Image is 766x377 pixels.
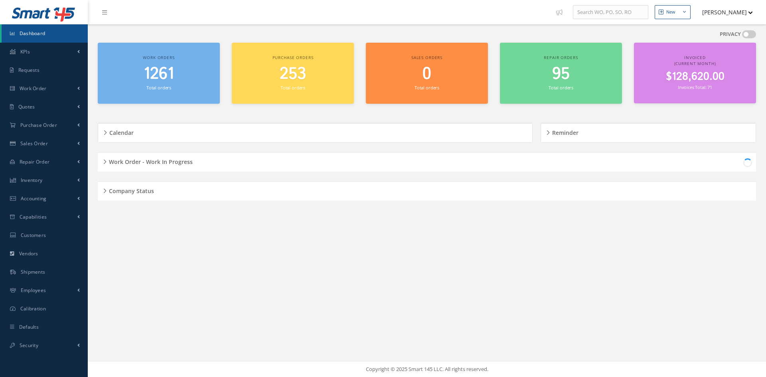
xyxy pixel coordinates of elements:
span: Customers [21,232,46,239]
span: Work orders [143,55,174,60]
span: Defaults [19,324,39,330]
small: Total orders [280,85,305,91]
span: Calibration [20,305,46,312]
button: [PERSON_NAME] [695,4,753,20]
span: Repair Order [20,158,50,165]
span: Work Order [20,85,47,92]
h5: Work Order - Work In Progress [107,156,193,166]
span: Invoiced [684,55,706,60]
span: Employees [21,287,46,294]
a: Dashboard [2,24,88,43]
small: Invoices Total: 71 [678,84,712,90]
h5: Reminder [550,127,578,136]
span: Capabilities [20,213,47,220]
h5: Company Status [107,185,154,195]
span: Vendors [19,250,38,257]
a: Purchase orders 253 Total orders [232,43,354,104]
span: 253 [280,63,306,85]
span: $128,620.00 [666,69,725,85]
div: Copyright © 2025 Smart 145 LLC. All rights reserved. [96,365,758,373]
span: Inventory [21,177,43,184]
span: Security [20,342,38,349]
span: (Current Month) [674,61,716,66]
span: 1261 [144,63,174,85]
span: Sales orders [411,55,442,60]
span: 0 [422,63,431,85]
input: Search WO, PO, SO, RO [573,5,648,20]
small: Total orders [146,85,171,91]
a: Repair orders 95 Total orders [500,43,622,104]
span: 95 [552,63,570,85]
span: Accounting [21,195,47,202]
span: Purchase orders [272,55,314,60]
span: Purchase Order [20,122,57,128]
label: PRIVACY [720,30,741,38]
span: Shipments [21,268,45,275]
a: Sales orders 0 Total orders [366,43,488,104]
div: New [666,9,675,16]
span: Dashboard [20,30,45,37]
span: Quotes [18,103,35,110]
button: New [655,5,691,19]
small: Total orders [415,85,439,91]
a: Invoiced (Current Month) $128,620.00 Invoices Total: 71 [634,43,756,103]
span: Repair orders [544,55,578,60]
span: Sales Order [20,140,48,147]
span: Requests [18,67,39,73]
a: Work orders 1261 Total orders [98,43,220,104]
small: Total orders [549,85,573,91]
h5: Calendar [107,127,134,136]
span: KPIs [20,48,30,55]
